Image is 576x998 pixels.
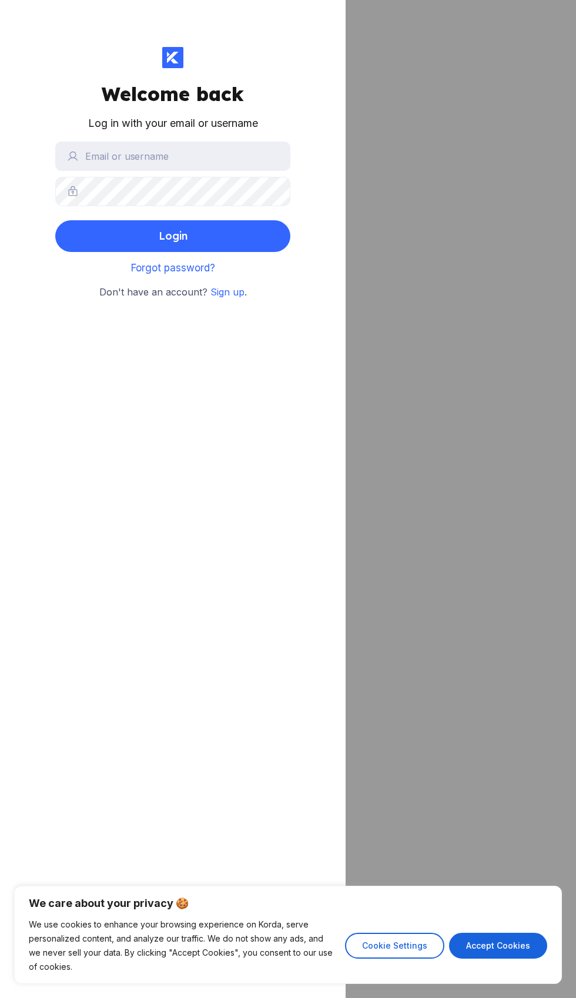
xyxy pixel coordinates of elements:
button: Cookie Settings [345,933,444,959]
p: We use cookies to enhance your browsing experience on Korda, serve personalized content, and anal... [29,918,336,974]
button: Accept Cookies [449,933,547,959]
small: Don't have an account? . [99,285,247,300]
input: Email or username [55,142,290,171]
a: Forgot password? [131,262,215,274]
div: Welcome back [102,82,244,106]
div: Log in with your email or username [88,115,258,132]
a: Sign up [210,286,245,298]
button: Login [55,220,290,252]
div: Login [159,224,187,248]
p: We care about your privacy 🍪 [29,896,547,910]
